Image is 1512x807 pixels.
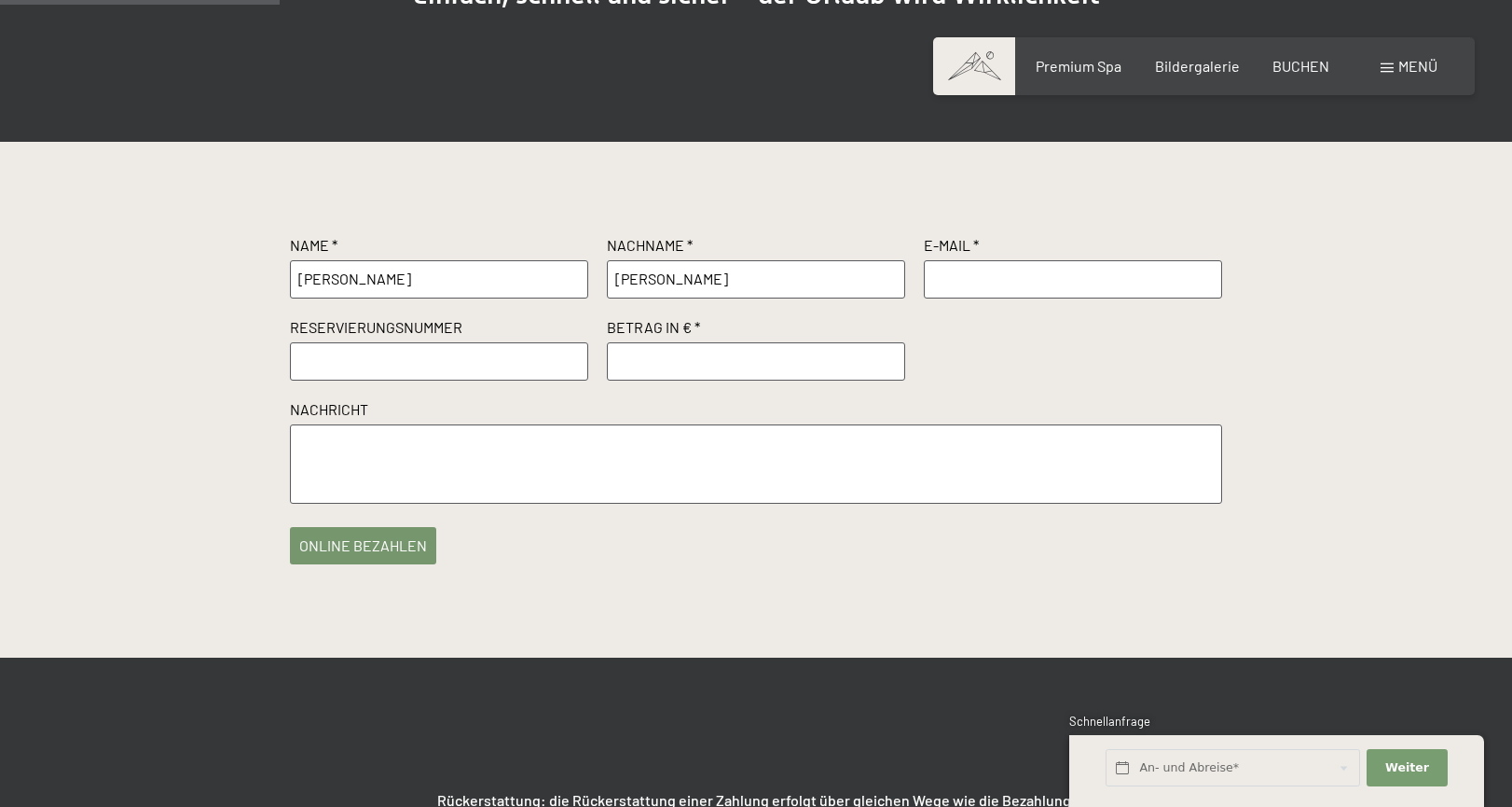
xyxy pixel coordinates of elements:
span: Weiter [1385,759,1429,776]
button: Weiter [1367,749,1447,787]
span: Menü [1398,57,1437,75]
label: Reservierungsnummer [290,317,588,342]
span: Schnellanfrage [1069,714,1150,729]
a: Premium Spa [1036,57,1121,75]
label: E-Mail * [924,235,1222,260]
a: Bildergalerie [1155,57,1240,75]
label: Name * [290,235,588,260]
a: BUCHEN [1272,57,1329,75]
label: Nachricht [290,399,1222,424]
label: Betrag in € * [607,317,905,342]
button: online bezahlen [290,527,436,564]
label: Nachname * [607,235,905,260]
